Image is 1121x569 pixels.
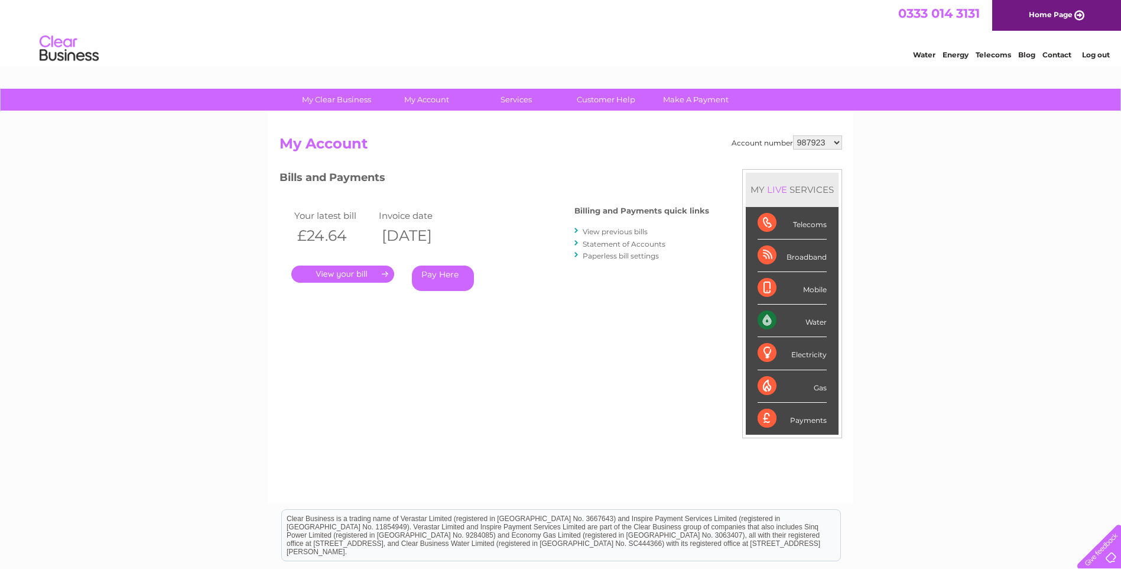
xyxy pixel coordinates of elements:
[467,89,565,111] a: Services
[758,272,827,305] div: Mobile
[732,135,842,150] div: Account number
[746,173,839,206] div: MY SERVICES
[913,50,935,59] a: Water
[976,50,1011,59] a: Telecoms
[758,370,827,403] div: Gas
[583,251,659,260] a: Paperless bill settings
[758,403,827,435] div: Payments
[376,208,461,224] td: Invoice date
[1082,50,1110,59] a: Log out
[1018,50,1035,59] a: Blog
[758,337,827,370] div: Electricity
[376,224,461,248] th: [DATE]
[758,240,827,272] div: Broadband
[291,266,394,283] a: .
[378,89,475,111] a: My Account
[412,266,474,291] a: Pay Here
[39,31,99,67] img: logo.png
[647,89,745,111] a: Make A Payment
[898,6,980,21] a: 0333 014 3131
[583,240,665,248] a: Statement of Accounts
[574,206,709,215] h4: Billing and Payments quick links
[282,7,840,57] div: Clear Business is a trading name of Verastar Limited (registered in [GEOGRAPHIC_DATA] No. 3667643...
[291,224,376,248] th: £24.64
[280,135,842,158] h2: My Account
[758,207,827,240] div: Telecoms
[758,305,827,337] div: Water
[765,184,789,195] div: LIVE
[288,89,385,111] a: My Clear Business
[1042,50,1071,59] a: Contact
[557,89,655,111] a: Customer Help
[291,208,376,224] td: Your latest bill
[280,169,709,190] h3: Bills and Payments
[943,50,969,59] a: Energy
[583,227,648,236] a: View previous bills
